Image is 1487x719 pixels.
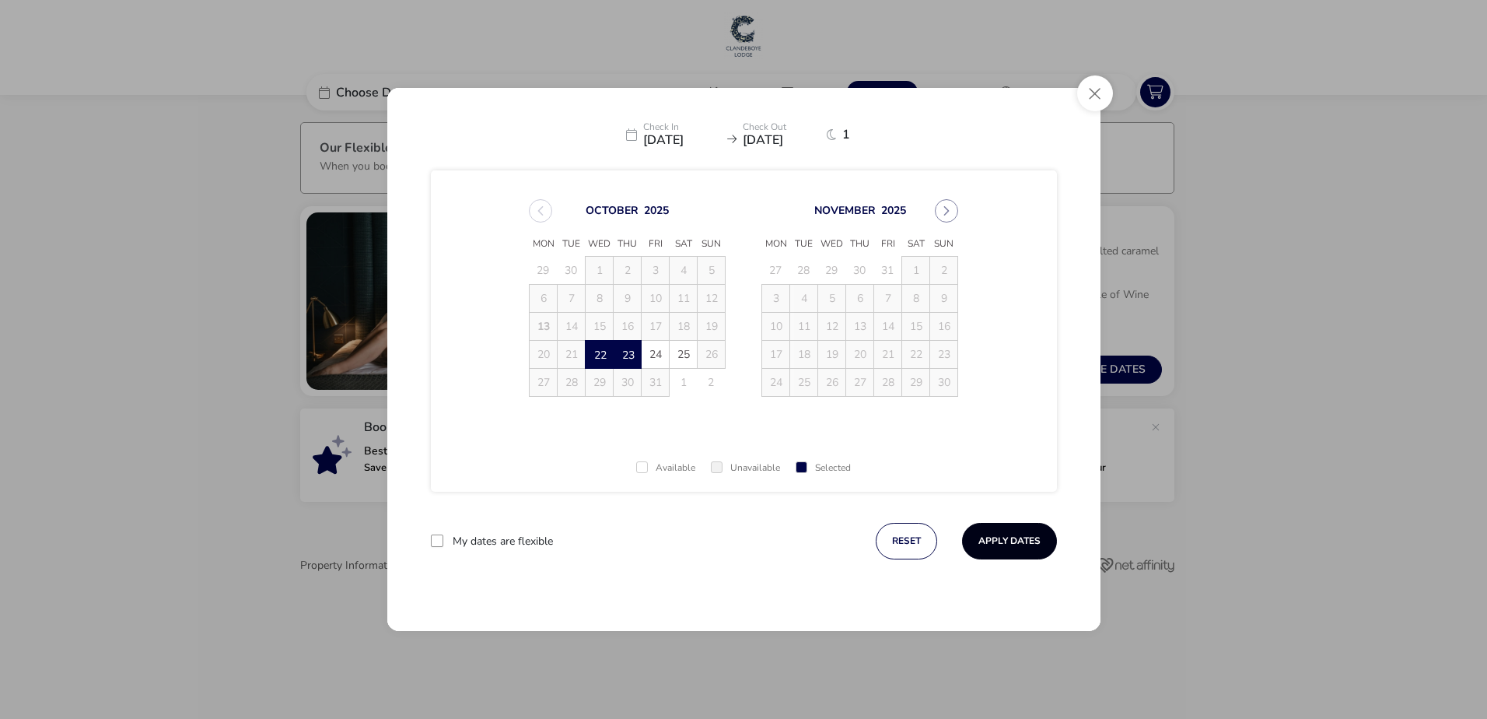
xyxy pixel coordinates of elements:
td: 28 [874,369,902,397]
td: 29 [818,257,846,285]
div: Selected [796,463,851,473]
button: Choose Year [644,203,669,218]
td: 20 [530,341,558,369]
td: 12 [818,313,846,341]
span: Thu [614,233,642,256]
td: 27 [846,369,874,397]
td: 25 [790,369,818,397]
td: 28 [558,369,586,397]
td: 21 [874,341,902,369]
td: 2 [698,369,726,397]
td: 4 [670,257,698,285]
td: 7 [558,285,586,313]
span: Mon [762,233,790,256]
span: Sun [698,233,726,256]
td: 16 [614,313,642,341]
span: Thu [846,233,874,256]
td: 18 [670,313,698,341]
button: Choose Month [814,203,876,218]
td: 6 [530,285,558,313]
div: Available [636,463,695,473]
td: 31 [874,257,902,285]
td: 9 [614,285,642,313]
td: 1 [586,257,614,285]
span: Sun [930,233,958,256]
td: 24 [642,341,670,369]
button: Next Month [935,199,958,223]
label: My dates are flexible [453,536,553,547]
td: 27 [762,257,790,285]
td: 12 [698,285,726,313]
td: 7 [874,285,902,313]
span: Tue [558,233,586,256]
td: 15 [586,313,614,341]
span: 22 [586,342,614,369]
td: 24 [762,369,790,397]
span: [DATE] [643,134,721,146]
span: Fri [642,233,670,256]
button: reset [876,523,937,559]
span: 23 [614,342,642,369]
span: 25 [670,341,697,368]
span: Sat [902,233,930,256]
td: 8 [902,285,930,313]
td: 4 [790,285,818,313]
td: 30 [558,257,586,285]
p: Check Out [743,122,820,134]
td: 29 [902,369,930,397]
td: 10 [762,313,790,341]
td: 27 [530,369,558,397]
span: Sat [670,233,698,256]
td: 19 [818,341,846,369]
td: 3 [642,257,670,285]
td: 23 [614,341,642,369]
span: 24 [642,341,669,368]
td: 29 [530,257,558,285]
td: 2 [614,257,642,285]
td: 1 [670,369,698,397]
td: 18 [790,341,818,369]
td: 30 [846,257,874,285]
span: 1 [842,128,862,141]
td: 14 [874,313,902,341]
td: 13 [846,313,874,341]
span: Mon [530,233,558,256]
td: 8 [586,285,614,313]
td: 13 [530,313,558,341]
td: 26 [698,341,726,369]
td: 30 [614,369,642,397]
td: 25 [670,341,698,369]
td: 31 [642,369,670,397]
span: Fri [874,233,902,256]
td: 30 [930,369,958,397]
td: 23 [930,341,958,369]
span: Wed [818,233,846,256]
span: [DATE] [743,134,820,146]
td: 17 [762,341,790,369]
td: 22 [586,341,614,369]
span: Wed [586,233,614,256]
div: Choose Date [515,181,972,416]
td: 28 [790,257,818,285]
td: 10 [642,285,670,313]
td: 15 [902,313,930,341]
p: Check In [643,122,721,134]
td: 17 [642,313,670,341]
td: 5 [698,257,726,285]
td: 11 [670,285,698,313]
td: 6 [846,285,874,313]
td: 11 [790,313,818,341]
td: 9 [930,285,958,313]
td: 29 [586,369,614,397]
td: 5 [818,285,846,313]
td: 19 [698,313,726,341]
td: 2 [930,257,958,285]
button: Choose Year [881,203,906,218]
button: Choose Month [586,203,639,218]
button: Close [1077,75,1113,111]
button: Apply Dates [962,523,1057,559]
span: Tue [790,233,818,256]
td: 1 [902,257,930,285]
td: 22 [902,341,930,369]
td: 3 [762,285,790,313]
